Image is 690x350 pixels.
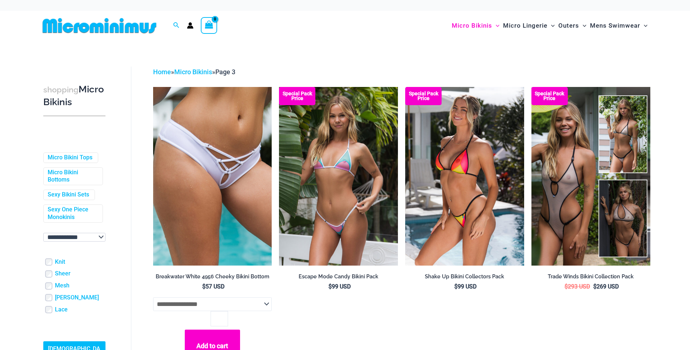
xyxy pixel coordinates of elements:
[153,87,272,265] a: Breakwater White 4956 Shorts 01Breakwater White 341 Top 4956 Shorts 04Breakwater White 341 Top 49...
[501,15,557,37] a: Micro LingerieMenu ToggleMenu Toggle
[565,283,590,290] bdi: 293 USD
[174,68,212,76] a: Micro Bikinis
[153,87,272,265] img: Breakwater White 4956 Shorts 01
[48,206,97,221] a: Sexy One Piece Monokinis
[153,68,235,76] span: » »
[328,283,332,290] span: $
[547,16,555,35] span: Menu Toggle
[588,15,649,37] a: Mens SwimwearMenu ToggleMenu Toggle
[211,311,228,326] input: Product quantity
[557,15,588,37] a: OutersMenu ToggleMenu Toggle
[55,258,65,266] a: Knit
[328,283,351,290] bdi: 99 USD
[279,87,398,265] img: Escape Mode Candy 3151 Top 4151 Bottom 02
[201,17,218,34] a: View Shopping Cart, empty
[202,283,224,290] bdi: 57 USD
[450,15,501,37] a: Micro BikinisMenu ToggleMenu Toggle
[55,294,99,302] a: [PERSON_NAME]
[454,283,476,290] bdi: 99 USD
[454,283,458,290] span: $
[279,273,398,280] h2: Escape Mode Candy Bikini Pack
[173,21,180,30] a: Search icon link
[593,283,619,290] bdi: 269 USD
[452,16,492,35] span: Micro Bikinis
[531,273,650,283] a: Trade Winds Bikini Collection Pack
[640,16,647,35] span: Menu Toggle
[279,91,315,101] b: Special Pack Price
[215,68,235,76] span: Page 3
[43,233,105,242] select: wpc-taxonomy-pa_color-745982
[405,273,524,280] h2: Shake Up Bikini Collectors Pack
[449,13,651,38] nav: Site Navigation
[55,282,69,290] a: Mesh
[579,16,586,35] span: Menu Toggle
[55,306,68,314] a: Lace
[405,91,442,101] b: Special Pack Price
[202,283,206,290] span: $
[43,83,105,108] h3: Micro Bikinis
[48,154,92,162] a: Micro Bikini Tops
[153,273,272,280] h2: Breakwater White 4956 Cheeky Bikini Bottom
[279,87,398,265] a: Escape Mode Candy 3151 Top 4151 Bottom 02 Escape Mode Candy 3151 Top 4151 Bottom 04Escape Mode Ca...
[531,87,650,265] img: Collection Pack (1)
[405,273,524,283] a: Shake Up Bikini Collectors Pack
[48,191,89,199] a: Sexy Bikini Sets
[593,283,597,290] span: $
[590,16,640,35] span: Mens Swimwear
[55,270,71,278] a: Sheer
[187,22,194,29] a: Account icon link
[48,169,97,184] a: Micro Bikini Bottoms
[405,87,524,265] a: Shake Up Sunset 3145 Top 4145 Bottom 04 Shake Up Sunset 3145 Top 4145 Bottom 05Shake Up Sunset 31...
[40,17,159,34] img: MM SHOP LOGO FLAT
[503,16,547,35] span: Micro Lingerie
[492,16,499,35] span: Menu Toggle
[405,87,524,265] img: Shake Up Sunset 3145 Top 4145 Bottom 04
[531,273,650,280] h2: Trade Winds Bikini Collection Pack
[531,87,650,265] a: Collection Pack (1) Trade Winds IvoryInk 317 Top 469 Thong 11Trade Winds IvoryInk 317 Top 469 Tho...
[153,68,171,76] a: Home
[558,16,579,35] span: Outers
[279,273,398,283] a: Escape Mode Candy Bikini Pack
[153,273,272,283] a: Breakwater White 4956 Cheeky Bikini Bottom
[565,283,568,290] span: $
[43,85,79,94] span: shopping
[531,91,568,101] b: Special Pack Price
